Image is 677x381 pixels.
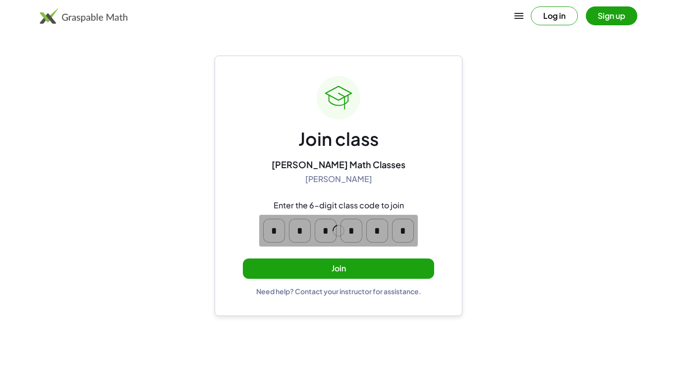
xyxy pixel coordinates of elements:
div: [PERSON_NAME] [305,174,372,185]
div: Need help? Contact your instructor for assistance. [256,287,421,296]
button: Join [243,258,434,279]
button: Sign up [586,6,637,25]
button: Log in [531,6,578,25]
div: Enter the 6-digit class code to join [274,200,404,211]
div: [PERSON_NAME] Math Classes [272,159,405,170]
div: Join class [298,127,379,151]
